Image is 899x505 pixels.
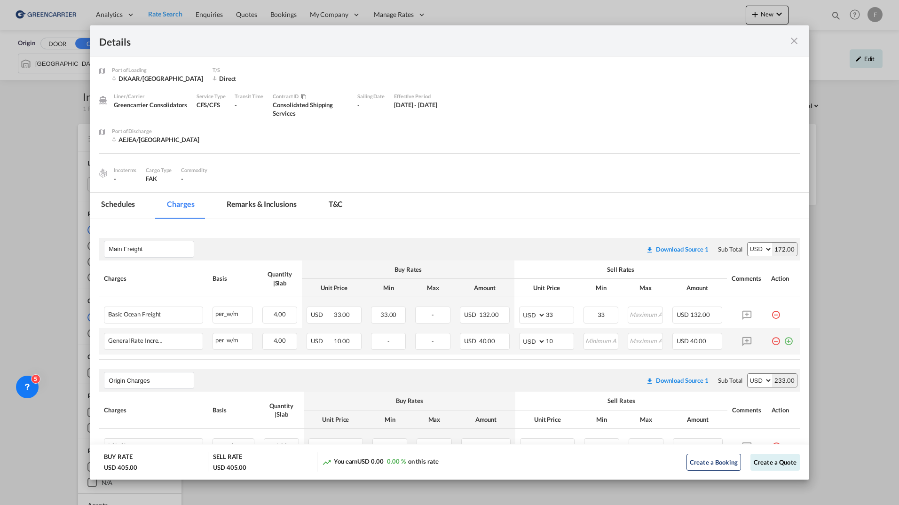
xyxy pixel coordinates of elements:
div: Download original source rate sheet [641,377,713,384]
span: 33.00 [380,311,397,318]
div: SELL RATE [213,452,242,463]
th: Comments [727,260,766,297]
th: Amount [455,279,514,297]
div: T/S [213,66,288,74]
div: DKAAR/Aarhus [112,74,203,83]
span: USD [313,442,334,450]
input: Minimum Amount [584,333,618,347]
div: Download Source 1 [656,245,709,253]
div: FAK [146,174,172,183]
th: Min [368,410,412,429]
div: Cargo Type [146,166,172,174]
div: Basis [213,274,252,283]
div: Basic Ocean Freight [108,311,161,318]
div: 233.00 [772,374,796,387]
input: 33 [546,307,574,321]
div: - [235,101,263,109]
th: Comments [727,392,767,428]
div: - [357,101,385,109]
md-icon: icon-plus-circle-outline green-400-fg [784,333,793,342]
span: 40.00 [690,337,707,345]
input: Leg Name [109,373,194,387]
div: Greencarrier Consolidators [114,101,187,109]
div: per_w/m [213,333,252,345]
div: Basis [213,406,255,414]
div: Contract / Rate Agreement / Tariff / Spot Pricing Reference Number [273,92,348,101]
div: Download original source rate sheet [646,377,709,384]
div: Sub Total [718,376,742,385]
div: Direct [213,74,288,83]
th: Min [579,279,623,297]
input: Maximum Amount [629,333,662,347]
th: Max [623,279,668,297]
input: 25 [547,439,574,453]
button: Download original source rate sheet [641,241,713,258]
input: Leg Name [109,242,194,256]
md-dialog: Port of Loading ... [90,25,809,480]
div: Sub Total [718,245,742,253]
md-icon: icon-minus-circle-outline red-400-fg pt-7 [772,438,781,448]
div: Port of Discharge [112,127,199,135]
md-icon: icon-content-copy [299,94,306,100]
span: USD [311,337,332,345]
button: Download original source rate sheet [641,372,713,389]
div: Buy Rates [308,396,511,405]
div: Service Type [197,92,226,101]
div: Sell Rates [520,396,722,405]
div: Consolidated Shipping Services [273,92,357,127]
input: 10 [546,333,574,347]
th: Max [624,410,668,429]
md-icon: icon-close fg-AAA8AD m-0 cursor [789,35,800,47]
input: Minimum Amount [585,439,618,453]
md-pagination-wrapper: Use the left and right arrow keys to navigate between tabs [90,193,363,219]
div: AEJEA/Jebel Ali [112,135,199,144]
span: - [433,442,435,450]
span: 4.00 [275,442,288,450]
input: Maximum Amount [629,307,662,321]
div: Download original source rate sheet [646,245,709,253]
th: Action [767,392,800,428]
th: Unit Price [514,279,579,297]
span: USD [465,442,479,450]
md-icon: icon-download [646,377,654,385]
div: Charges [104,406,203,414]
span: USD [677,442,689,450]
th: Min [579,410,623,429]
div: Download Source 1 [656,377,709,384]
md-icon: icon-minus-circle-outline red-400-fg pt-7 [771,307,781,316]
button: Create a Booking [686,454,741,471]
md-tab-item: Charges [156,193,205,219]
md-tab-item: Remarks & Inclusions [215,193,308,219]
button: Create a Quote [750,454,800,471]
div: BUY RATE [104,452,132,463]
div: 172.00 [772,243,796,256]
th: Max [412,410,456,429]
span: 100.00 [691,442,710,450]
div: General Rate Increase [108,337,165,344]
div: Quantity | Slab [262,270,298,287]
div: per_w/m [213,307,252,319]
span: 25.00 [382,442,398,450]
span: USD 0.00 [357,458,383,465]
th: Amount [668,279,727,297]
div: Incoterms [114,166,136,174]
span: - [181,175,183,182]
span: USD [677,311,689,318]
span: 40.00 [479,337,496,345]
span: USD [464,337,478,345]
span: CFS/CFS [197,101,220,109]
span: 0.00 % [387,458,405,465]
div: You earn on this rate [322,457,439,467]
th: Action [766,260,799,297]
div: Buy Rates [307,265,510,274]
img: cargo.png [98,168,108,178]
div: Consolidated Shipping Services [273,101,348,118]
span: - [432,311,434,318]
span: 10.00 [334,337,350,345]
md-icon: icon-download [646,246,654,253]
div: USD 405.00 [213,463,246,472]
div: - [114,174,136,183]
th: Unit Price [302,279,366,297]
th: Min [366,279,411,297]
div: Transit Time [235,92,263,101]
